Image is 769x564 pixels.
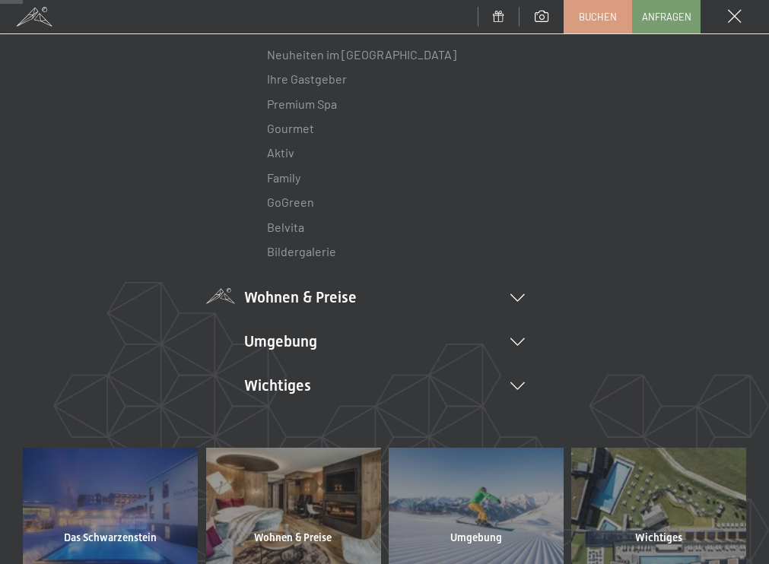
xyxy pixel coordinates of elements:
[254,531,332,546] span: Wohnen & Preise
[267,121,314,135] a: Gourmet
[564,1,631,33] a: Buchen
[267,145,294,160] a: Aktiv
[267,195,314,209] a: GoGreen
[267,220,304,234] a: Belvita
[450,531,502,546] span: Umgebung
[635,531,682,546] span: Wichtiges
[579,10,617,24] span: Buchen
[267,47,456,62] a: Neuheiten im [GEOGRAPHIC_DATA]
[267,244,336,258] a: Bildergalerie
[633,1,700,33] a: Anfragen
[642,10,691,24] span: Anfragen
[267,97,337,111] a: Premium Spa
[267,170,300,185] a: Family
[267,71,347,86] a: Ihre Gastgeber
[64,531,157,546] span: Das Schwarzenstein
